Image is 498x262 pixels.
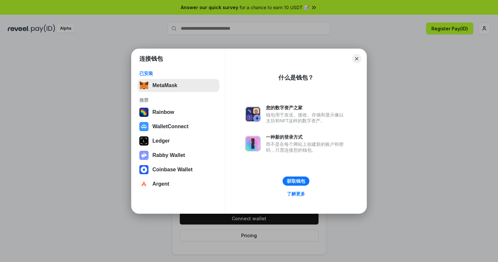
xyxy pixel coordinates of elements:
button: Close [352,54,361,63]
div: 了解更多 [287,191,305,197]
img: svg+xml,%3Csvg%20xmlns%3D%22http%3A%2F%2Fwww.w3.org%2F2000%2Fsvg%22%20fill%3D%22none%22%20viewBox... [245,106,261,122]
img: svg+xml,%3Csvg%20width%3D%2228%22%20height%3D%2228%22%20viewBox%3D%220%200%2028%2028%22%20fill%3D... [139,165,148,174]
button: 获取钱包 [283,177,309,186]
img: svg+xml,%3Csvg%20width%3D%2228%22%20height%3D%2228%22%20viewBox%3D%220%200%2028%2028%22%20fill%3D... [139,122,148,131]
button: WalletConnect [137,120,219,133]
div: WalletConnect [152,124,189,130]
button: Ledger [137,134,219,147]
img: svg+xml,%3Csvg%20fill%3D%22none%22%20height%3D%2233%22%20viewBox%3D%220%200%2035%2033%22%20width%... [139,81,148,90]
div: Rainbow [152,109,174,115]
div: Ledger [152,138,170,144]
h1: 连接钱包 [139,55,163,63]
a: 了解更多 [283,190,309,198]
img: svg+xml,%3Csvg%20width%3D%22120%22%20height%3D%22120%22%20viewBox%3D%220%200%20120%20120%22%20fil... [139,108,148,117]
img: svg+xml,%3Csvg%20width%3D%2228%22%20height%3D%2228%22%20viewBox%3D%220%200%2028%2028%22%20fill%3D... [139,179,148,189]
div: 推荐 [139,97,217,103]
div: Coinbase Wallet [152,167,193,173]
div: 已安装 [139,70,217,76]
img: svg+xml,%3Csvg%20xmlns%3D%22http%3A%2F%2Fwww.w3.org%2F2000%2Fsvg%22%20width%3D%2228%22%20height%3... [139,136,148,146]
button: Argent [137,177,219,191]
div: Rabby Wallet [152,152,185,158]
img: svg+xml,%3Csvg%20xmlns%3D%22http%3A%2F%2Fwww.w3.org%2F2000%2Fsvg%22%20fill%3D%22none%22%20viewBox... [139,151,148,160]
div: 一种新的登录方式 [266,134,347,140]
div: 钱包用于发送、接收、存储和显示像以太坊和NFT这样的数字资产。 [266,112,347,124]
button: Coinbase Wallet [137,163,219,176]
button: Rabby Wallet [137,149,219,162]
div: 而不是在每个网站上创建新的账户和密码，只需连接您的钱包。 [266,141,347,153]
img: svg+xml,%3Csvg%20xmlns%3D%22http%3A%2F%2Fwww.w3.org%2F2000%2Fsvg%22%20fill%3D%22none%22%20viewBox... [245,136,261,151]
button: Rainbow [137,106,219,119]
div: 获取钱包 [287,178,305,184]
div: 什么是钱包？ [278,74,314,82]
button: MetaMask [137,79,219,92]
div: MetaMask [152,83,177,88]
div: 您的数字资产之家 [266,105,347,111]
div: Argent [152,181,169,187]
